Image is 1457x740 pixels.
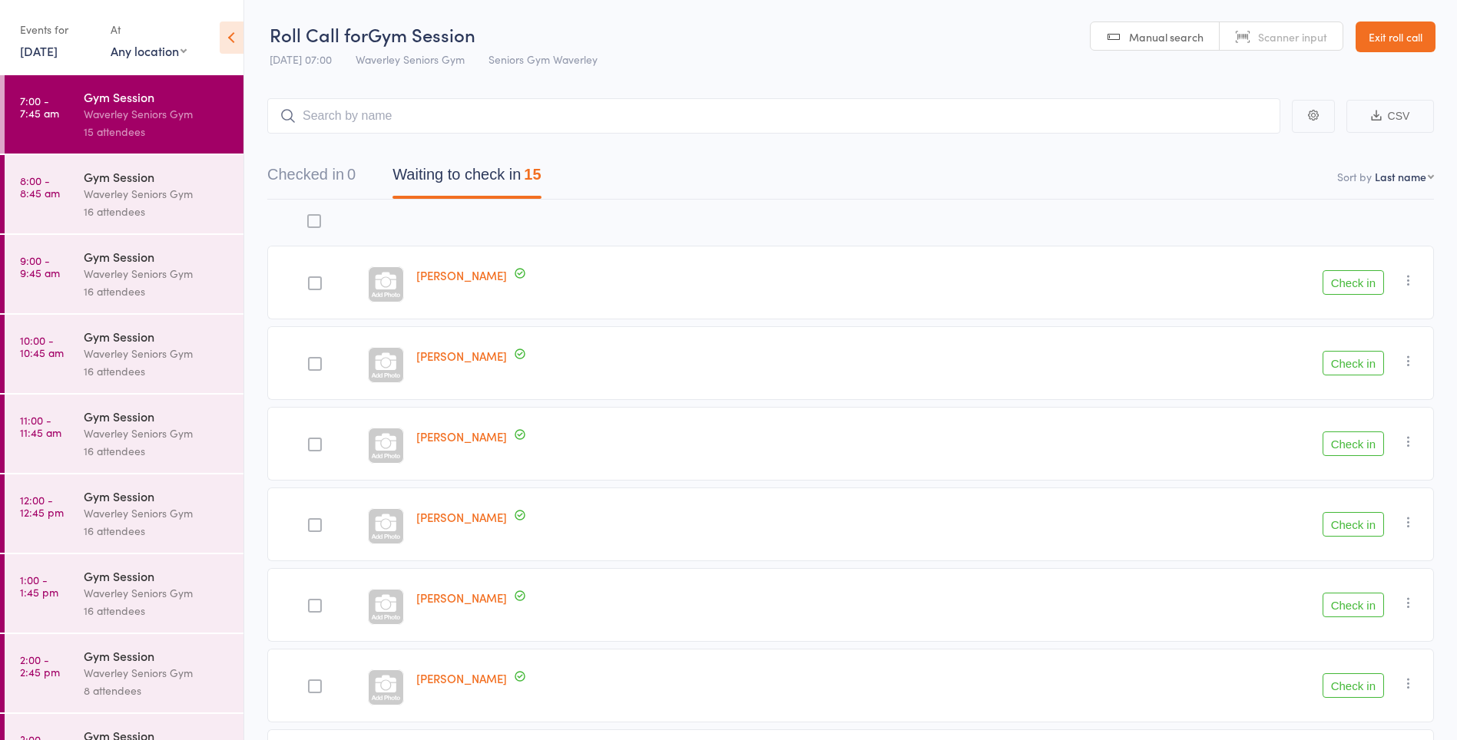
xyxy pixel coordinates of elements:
div: Waverley Seniors Gym [84,504,230,522]
a: 1:00 -1:45 pmGym SessionWaverley Seniors Gym16 attendees [5,554,243,633]
div: Waverley Seniors Gym [84,345,230,362]
time: 11:00 - 11:45 am [20,414,61,438]
div: 16 attendees [84,282,230,300]
a: [PERSON_NAME] [416,267,507,283]
a: 8:00 -8:45 amGym SessionWaverley Seniors Gym16 attendees [5,155,243,233]
div: Waverley Seniors Gym [84,425,230,442]
button: Checked in0 [267,158,356,199]
span: Seniors Gym Waverley [488,51,598,67]
div: Any location [111,42,187,59]
input: Search by name [267,98,1280,134]
div: Gym Session [84,328,230,345]
a: [DATE] [20,42,58,59]
button: Check in [1323,431,1384,456]
div: 8 attendees [84,682,230,699]
a: [PERSON_NAME] [416,509,507,525]
div: Gym Session [84,248,230,265]
div: Gym Session [84,647,230,664]
div: Last name [1375,169,1426,184]
button: CSV [1346,100,1434,133]
time: 7:00 - 7:45 am [20,94,59,119]
div: Waverley Seniors Gym [84,265,230,282]
a: [PERSON_NAME] [416,590,507,606]
div: Waverley Seniors Gym [84,185,230,203]
a: Exit roll call [1356,21,1435,52]
a: 2:00 -2:45 pmGym SessionWaverley Seniors Gym8 attendees [5,634,243,712]
div: Gym Session [84,168,230,185]
span: Scanner input [1258,29,1327,45]
div: Gym Session [84,567,230,584]
button: Check in [1323,512,1384,537]
span: Roll Call for [270,21,368,47]
a: 10:00 -10:45 amGym SessionWaverley Seniors Gym16 attendees [5,315,243,393]
time: 10:00 - 10:45 am [20,334,64,358]
div: Waverley Seniors Gym [84,664,230,682]
a: [PERSON_NAME] [416,428,507,444]
button: Check in [1323,673,1384,698]
label: Sort by [1337,169,1372,184]
div: 16 attendees [84,522,230,540]
time: 1:00 - 1:45 pm [20,573,58,598]
a: 9:00 -9:45 amGym SessionWaverley Seniors Gym16 attendees [5,235,243,313]
div: Events for [20,17,95,42]
button: Waiting to check in15 [392,158,541,199]
div: 16 attendees [84,203,230,220]
span: Gym Session [368,21,475,47]
div: 15 [524,166,541,183]
div: 16 attendees [84,442,230,460]
a: 7:00 -7:45 amGym SessionWaverley Seniors Gym15 attendees [5,75,243,154]
div: 15 attendees [84,123,230,140]
span: Manual search [1129,29,1204,45]
div: 16 attendees [84,362,230,380]
button: Check in [1323,351,1384,375]
a: [PERSON_NAME] [416,348,507,364]
span: Waverley Seniors Gym [356,51,465,67]
div: Gym Session [84,487,230,504]
time: 9:00 - 9:45 am [20,254,60,279]
div: 16 attendees [84,602,230,619]
time: 12:00 - 12:45 pm [20,494,64,518]
button: Check in [1323,593,1384,617]
div: At [111,17,187,42]
time: 8:00 - 8:45 am [20,174,60,199]
div: Waverley Seniors Gym [84,584,230,602]
div: 0 [347,166,356,183]
a: [PERSON_NAME] [416,670,507,686]
a: 11:00 -11:45 amGym SessionWaverley Seniors Gym16 attendees [5,395,243,473]
time: 2:00 - 2:45 pm [20,653,60,678]
div: Gym Session [84,88,230,105]
span: [DATE] 07:00 [270,51,332,67]
button: Check in [1323,270,1384,295]
div: Waverley Seniors Gym [84,105,230,123]
div: Gym Session [84,408,230,425]
a: 12:00 -12:45 pmGym SessionWaverley Seniors Gym16 attendees [5,474,243,553]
